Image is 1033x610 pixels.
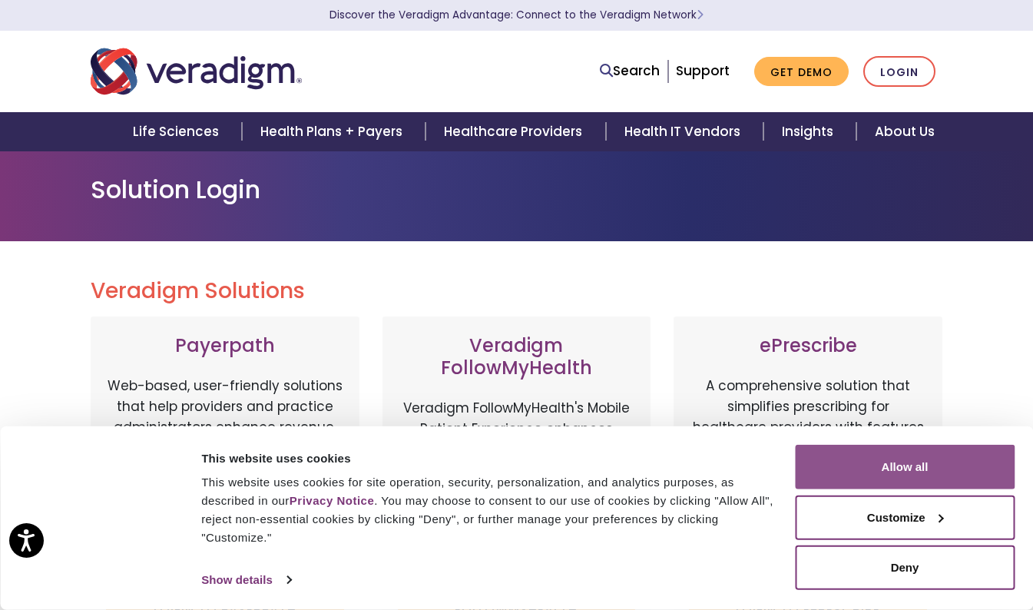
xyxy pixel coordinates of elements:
[689,335,927,357] h3: ePrescribe
[425,112,605,151] a: Healthcare Providers
[91,46,302,97] img: Veradigm logo
[398,398,636,565] p: Veradigm FollowMyHealth's Mobile Patient Experience enhances patient access via mobile devices, o...
[106,376,344,579] p: Web-based, user-friendly solutions that help providers and practice administrators enhance revenu...
[91,175,943,204] h1: Solution Login
[795,545,1015,590] button: Deny
[201,473,777,547] div: This website uses cookies for site operation, security, personalization, and analytics purposes, ...
[114,112,242,151] a: Life Sciences
[242,112,425,151] a: Health Plans + Payers
[689,376,927,579] p: A comprehensive solution that simplifies prescribing for healthcare providers with features like ...
[795,445,1015,489] button: Allow all
[91,278,943,304] h2: Veradigm Solutions
[606,112,763,151] a: Health IT Vendors
[795,495,1015,539] button: Customize
[398,335,636,380] h3: Veradigm FollowMyHealth
[600,61,660,81] a: Search
[763,112,856,151] a: Insights
[676,61,730,80] a: Support
[201,569,290,592] a: Show details
[697,8,704,22] span: Learn More
[290,494,374,507] a: Privacy Notice
[201,449,777,467] div: This website uses cookies
[863,56,935,88] a: Login
[329,8,704,22] a: Discover the Veradigm Advantage: Connect to the Veradigm NetworkLearn More
[106,335,344,357] h3: Payerpath
[856,112,953,151] a: About Us
[754,57,849,87] a: Get Demo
